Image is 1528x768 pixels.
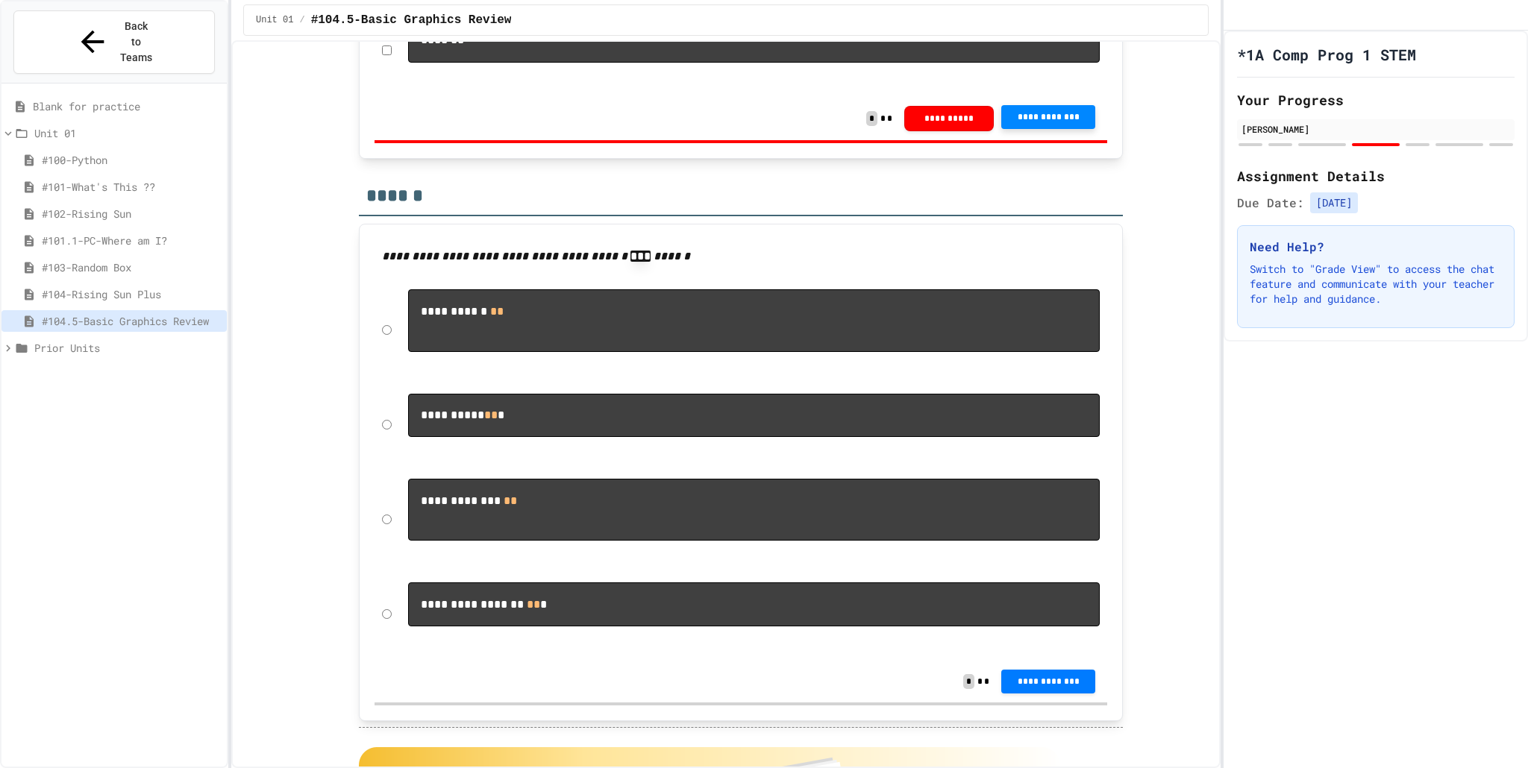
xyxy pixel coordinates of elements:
span: #100-Python [42,152,221,168]
div: [PERSON_NAME] [1241,122,1510,136]
span: [DATE] [1310,192,1358,213]
span: Due Date: [1237,194,1304,212]
span: #103-Random Box [42,259,221,275]
h2: Assignment Details [1237,166,1515,186]
span: #101-What's This ?? [42,179,221,195]
span: #104.5-Basic Graphics Review [42,313,221,329]
span: Back to Teams [119,19,154,66]
span: #102-Rising Sun [42,206,221,221]
span: #104-Rising Sun Plus [42,286,221,302]
h1: *1A Comp Prog 1 STEM [1237,44,1416,65]
span: / [299,14,304,26]
h3: Need Help? [1250,238,1502,256]
span: Unit 01 [34,125,221,141]
span: Unit 01 [256,14,293,26]
span: #104.5-Basic Graphics Review [311,11,512,29]
h2: Your Progress [1237,89,1515,110]
p: Switch to "Grade View" to access the chat feature and communicate with your teacher for help and ... [1250,262,1502,306]
span: Prior Units [34,340,221,356]
span: #101.1-PC-Where am I? [42,233,221,248]
span: Blank for practice [33,98,221,114]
